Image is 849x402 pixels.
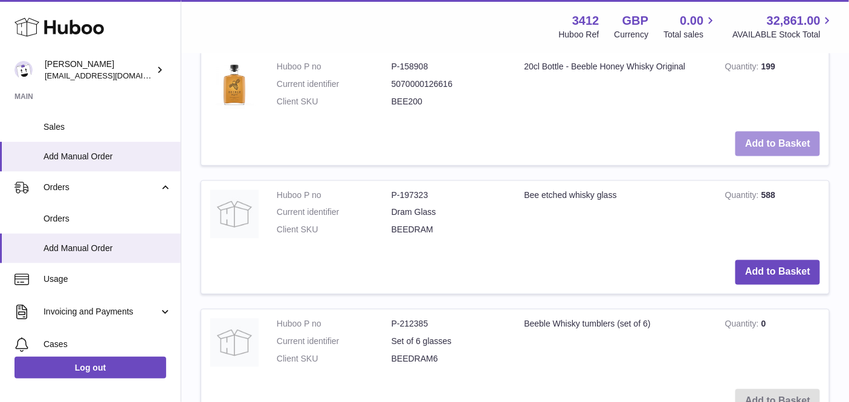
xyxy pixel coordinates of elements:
[767,13,821,29] span: 32,861.00
[44,273,172,285] span: Usage
[392,78,506,90] dd: 5070000126616
[732,13,834,40] a: 32,861.00 AVAILABLE Stock Total
[515,181,716,252] td: Bee etched whisky glass
[45,59,153,81] div: [PERSON_NAME]
[277,207,392,219] dt: Current identifier
[392,225,506,236] dd: BEEDRAM
[716,181,829,252] td: 588
[392,336,506,348] dd: Set of 6 glasses
[716,52,829,123] td: 199
[15,61,33,79] img: info@beeble.buzz
[725,191,761,203] strong: Quantity
[392,319,506,330] dd: P-212385
[725,62,761,74] strong: Quantity
[663,13,717,40] a: 0.00 Total sales
[622,13,648,29] strong: GBP
[392,207,506,219] dd: Dram Glass
[392,354,506,365] dd: BEEDRAM6
[716,310,829,380] td: 0
[277,190,392,202] dt: Huboo P no
[392,96,506,107] dd: BEE200
[277,225,392,236] dt: Client SKU
[44,151,172,162] span: Add Manual Order
[45,71,178,80] span: [EMAIL_ADDRESS][DOMAIN_NAME]
[15,357,166,378] a: Log out
[735,132,820,156] button: Add to Basket
[277,61,392,72] dt: Huboo P no
[44,182,159,193] span: Orders
[680,13,704,29] span: 0.00
[732,29,834,40] span: AVAILABLE Stock Total
[44,306,159,317] span: Invoicing and Payments
[210,61,259,109] img: 20cl Bottle - Beeble Honey Whisky Original
[44,243,172,254] span: Add Manual Order
[515,310,716,380] td: Beeble Whisky tumblers (set of 6)
[277,78,392,90] dt: Current identifier
[663,29,717,40] span: Total sales
[277,336,392,348] dt: Current identifier
[210,319,259,367] img: Beeble Whisky tumblers (set of 6)
[392,61,506,72] dd: P-158908
[615,29,649,40] div: Currency
[572,13,599,29] strong: 3412
[44,121,172,133] span: Sales
[277,96,392,107] dt: Client SKU
[277,354,392,365] dt: Client SKU
[725,319,761,332] strong: Quantity
[44,339,172,350] span: Cases
[515,52,716,123] td: 20cl Bottle - Beeble Honey Whisky Original
[559,29,599,40] div: Huboo Ref
[277,319,392,330] dt: Huboo P no
[44,213,172,225] span: Orders
[735,260,820,285] button: Add to Basket
[210,190,259,238] img: Bee etched whisky glass
[392,190,506,202] dd: P-197323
